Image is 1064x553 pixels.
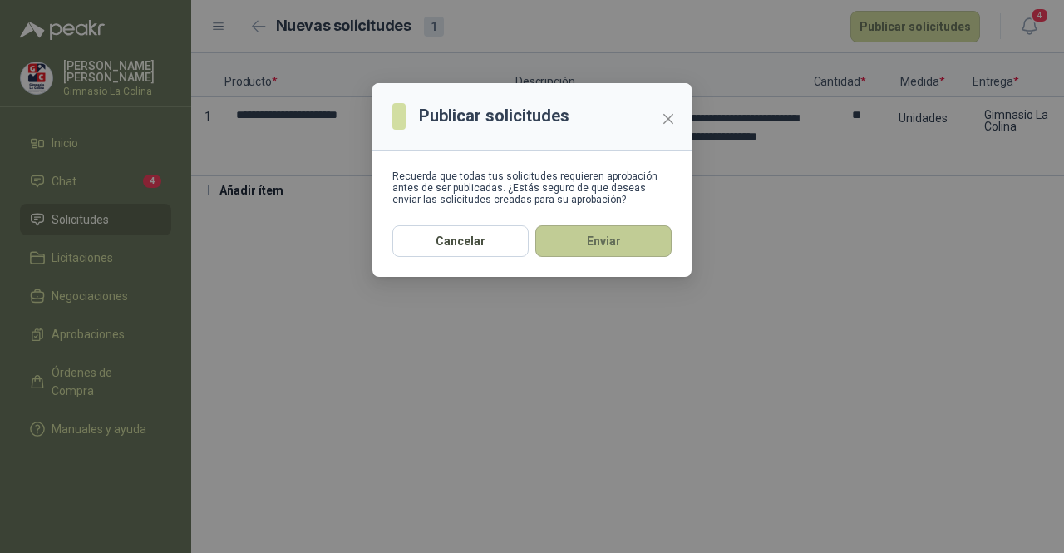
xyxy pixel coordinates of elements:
span: close [662,112,675,126]
div: Recuerda que todas tus solicitudes requieren aprobación antes de ser publicadas. ¿Estás seguro de... [392,170,672,205]
button: Enviar [535,225,672,257]
button: Cancelar [392,225,529,257]
button: Close [655,106,682,132]
h3: Publicar solicitudes [419,103,569,129]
